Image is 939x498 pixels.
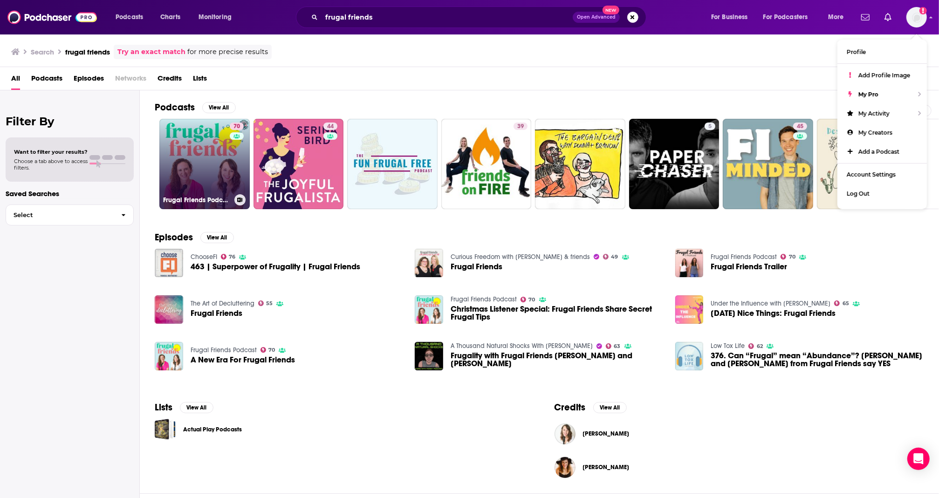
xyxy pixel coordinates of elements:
span: My Creators [858,129,892,136]
a: PodcastsView All [155,102,236,113]
span: Frugal Friends [451,263,502,271]
span: Select [6,212,114,218]
svg: Add a profile image [919,7,927,14]
a: Account Settings [837,165,927,184]
a: Profile [837,42,927,61]
span: 70 [233,122,240,131]
h2: Podcasts [155,102,195,113]
span: 70 [268,348,275,352]
a: Jill Sirianni [583,430,630,437]
a: Actual Play Podcasts [183,424,242,435]
span: 62 [757,344,763,348]
button: Open AdvancedNew [573,12,620,23]
a: 70 [521,297,535,302]
a: Show notifications dropdown [881,9,895,25]
button: Jill SirianniJill Sirianni [555,419,925,449]
a: 70 [260,347,275,353]
span: Frugality with Frugal Friends [PERSON_NAME] and [PERSON_NAME] [451,352,664,368]
a: 49 [603,254,618,259]
a: 45 [723,119,813,209]
input: Search podcasts, credits, & more... [322,10,573,25]
span: Networks [115,71,146,90]
span: 55 [266,301,273,306]
button: open menu [822,10,856,25]
a: 39 [441,119,532,209]
span: More [828,11,844,24]
button: View All [180,402,213,413]
a: 70Frugal Friends Podcast [159,119,250,209]
a: Podchaser - Follow, Share and Rate Podcasts [7,8,97,26]
span: Monitoring [199,11,232,24]
span: 5 [708,122,712,131]
a: Frugal Friends Trailer [711,263,787,271]
a: Frugal Friends Podcast [711,253,777,261]
span: All [11,71,20,90]
span: Log Out [847,190,870,197]
a: 463 | Superpower of Frugality | Frugal Friends [155,249,183,277]
span: New [603,6,619,14]
span: Add a Podcast [858,148,899,155]
span: 70 [789,255,795,259]
span: 376. Can “Frugal” mean “Abundance”? [PERSON_NAME] and [PERSON_NAME] from Frugal Friends say YES [711,352,924,368]
a: 63 [606,343,621,349]
button: Jen SmithJen Smith [555,452,925,482]
img: Christmas Listener Special: Frugal Friends Share Secret Frugal Tips [415,295,443,324]
img: 376. Can “Frugal” mean “Abundance”? Jen and Jill from Frugal Friends say YES [675,342,704,370]
h2: Lists [155,402,172,413]
a: 376. Can “Frugal” mean “Abundance”? Jen and Jill from Frugal Friends say YES [711,352,924,368]
a: Christmas Listener Special: Frugal Friends Share Secret Frugal Tips [451,305,664,321]
span: Podcasts [31,71,62,90]
a: Sunday Nice Things: Frugal Friends [675,295,704,324]
img: Frugal Friends Trailer [675,249,704,277]
a: 44 [254,119,344,209]
a: 65 [834,300,849,306]
a: Frugal Friends [191,309,242,317]
button: Select [6,205,134,225]
a: 55 [258,300,273,306]
a: Frugal Friends Podcast [191,346,257,354]
a: Actual Play Podcasts [155,419,176,440]
span: Logged in as rowan.sullivan [906,7,927,27]
a: Lists [193,71,207,90]
a: Show notifications dropdown [857,9,873,25]
a: A New Era For Frugal Friends [155,342,183,370]
span: [DATE] Nice Things: Frugal Friends [711,309,836,317]
a: Episodes [74,71,104,90]
a: The Art of Decluttering [191,300,254,307]
a: My Creators [837,123,927,142]
span: Add Profile Image [858,72,910,79]
a: 5 [629,119,720,209]
h2: Episodes [155,232,193,243]
span: 45 [797,122,803,131]
span: 44 [327,122,334,131]
a: Add Profile Image [837,66,927,85]
a: 5 [705,123,715,130]
a: Try an exact match [117,47,185,57]
a: 62 [748,343,763,349]
ul: Show profile menu [837,40,927,209]
span: Choose a tab above to access filters. [14,158,88,171]
h2: Filter By [6,115,134,128]
img: Frugal Friends [155,295,183,324]
span: 63 [614,344,621,348]
h3: frugal friends [65,48,110,56]
a: Low Tox Life [711,342,745,350]
a: Jen Smith [555,457,576,478]
button: open menu [757,10,822,25]
img: Frugality with Frugal Friends Jen Smith and Jill Sirianni [415,342,443,370]
a: Add a Podcast [837,142,927,161]
a: 44 [323,123,337,130]
span: Account Settings [847,171,896,178]
button: View All [593,402,627,413]
a: ChooseFI [191,253,217,261]
a: Credits [158,71,182,90]
button: open menu [705,10,760,25]
h2: Credits [555,402,586,413]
